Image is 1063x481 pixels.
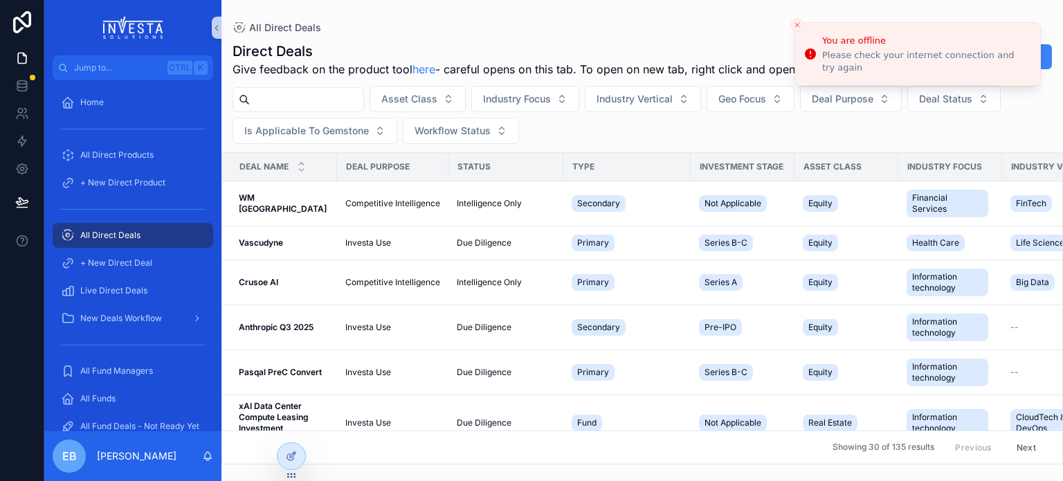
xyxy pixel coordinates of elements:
h1: Direct Deals [233,42,853,61]
span: New Deals Workflow [80,313,162,324]
a: Intelligence Only [457,277,555,288]
button: Close toast [790,18,804,32]
button: Select Button [907,86,1001,112]
strong: Crusoe AI [239,277,278,287]
a: Primary [572,361,682,383]
strong: Anthropic Q3 2025 [239,322,314,332]
span: Investa Use [345,367,391,378]
span: Equity [808,198,833,209]
div: Please check your internet connection and try again [822,49,1029,74]
span: Intelligence Only [457,277,522,288]
span: Fund [577,417,597,428]
span: Industry Focus [907,161,982,172]
span: -- [1010,322,1019,333]
a: Anthropic Q3 2025 [239,322,329,333]
a: Due Diligence [457,237,555,248]
div: scrollable content [44,80,221,431]
span: Ctrl [167,61,192,75]
strong: Pasqal PreC Convert [239,367,322,377]
span: Industry Focus [483,92,551,106]
span: Secondary [577,198,620,209]
button: Select Button [707,86,794,112]
span: Series A [705,277,737,288]
button: Select Button [233,118,397,144]
span: Geo Focus [718,92,766,106]
span: All Fund Managers [80,365,153,376]
span: Information technology [912,361,983,383]
span: Investa Use [345,417,391,428]
strong: WM [GEOGRAPHIC_DATA] [239,192,327,214]
a: + New Direct Product [53,170,213,195]
a: All Direct Deals [53,223,213,248]
a: Primary [572,232,682,254]
span: Big Data [1016,277,1049,288]
a: Not Applicable [699,412,786,434]
a: All Fund Managers [53,359,213,383]
span: Jump to... [74,62,162,73]
a: Due Diligence [457,322,555,333]
a: Due Diligence [457,367,555,378]
a: All Direct Deals [233,21,321,35]
span: Information technology [912,412,983,434]
span: Asset Class [803,161,862,172]
span: Real Estate [808,417,852,428]
a: Pasqal PreC Convert [239,367,329,378]
span: Primary [577,277,609,288]
a: Series A [699,271,786,293]
span: Equity [808,277,833,288]
span: Is Applicable To Gemstone [244,124,369,138]
span: Equity [808,322,833,333]
a: Due Diligence [457,417,555,428]
span: Due Diligence [457,237,511,248]
a: Intelligence Only [457,198,555,209]
span: Deal Purpose [812,92,873,106]
a: Not Applicable [699,192,786,215]
span: K [195,62,206,73]
button: Jump to...CtrlK [53,55,213,80]
span: EB [62,448,77,464]
span: Pre-IPO [705,322,736,333]
img: App logo [103,17,163,39]
span: Equity [808,367,833,378]
span: -- [1010,367,1019,378]
span: Workflow Status [415,124,491,138]
span: Information technology [912,316,983,338]
a: New Deals Workflow [53,306,213,331]
strong: xAI Data Center Compute Leasing Investment Opportunity [239,401,311,444]
a: Investa Use [345,417,440,428]
span: Status [457,161,491,172]
span: All Direct Deals [249,21,321,35]
a: Secondary [572,192,682,215]
a: All Direct Products [53,143,213,167]
a: All Fund Deals - Not Ready Yet [53,414,213,439]
a: Fund [572,412,682,434]
a: Competitive Intelligence [345,198,440,209]
a: Home [53,90,213,115]
span: Series B-C [705,237,747,248]
span: Investment Stage [700,161,783,172]
span: Investa Use [345,322,391,333]
a: Equity [803,316,890,338]
button: Next [1007,437,1046,458]
button: Select Button [403,118,519,144]
span: Intelligence Only [457,198,522,209]
a: Primary [572,271,682,293]
button: Select Button [471,86,579,112]
span: Information technology [912,271,983,293]
p: [PERSON_NAME] [97,449,176,463]
span: + New Direct Deal [80,257,152,269]
span: Investa Use [345,237,391,248]
span: Equity [808,237,833,248]
a: Information technology [907,311,994,344]
span: All Direct Products [80,149,154,161]
span: All Direct Deals [80,230,140,241]
a: WM [GEOGRAPHIC_DATA] [239,192,329,215]
span: Series B-C [705,367,747,378]
span: Due Diligence [457,367,511,378]
span: All Funds [80,393,116,404]
a: Competitive Intelligence [345,277,440,288]
span: Primary [577,237,609,248]
span: Not Applicable [705,417,761,428]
